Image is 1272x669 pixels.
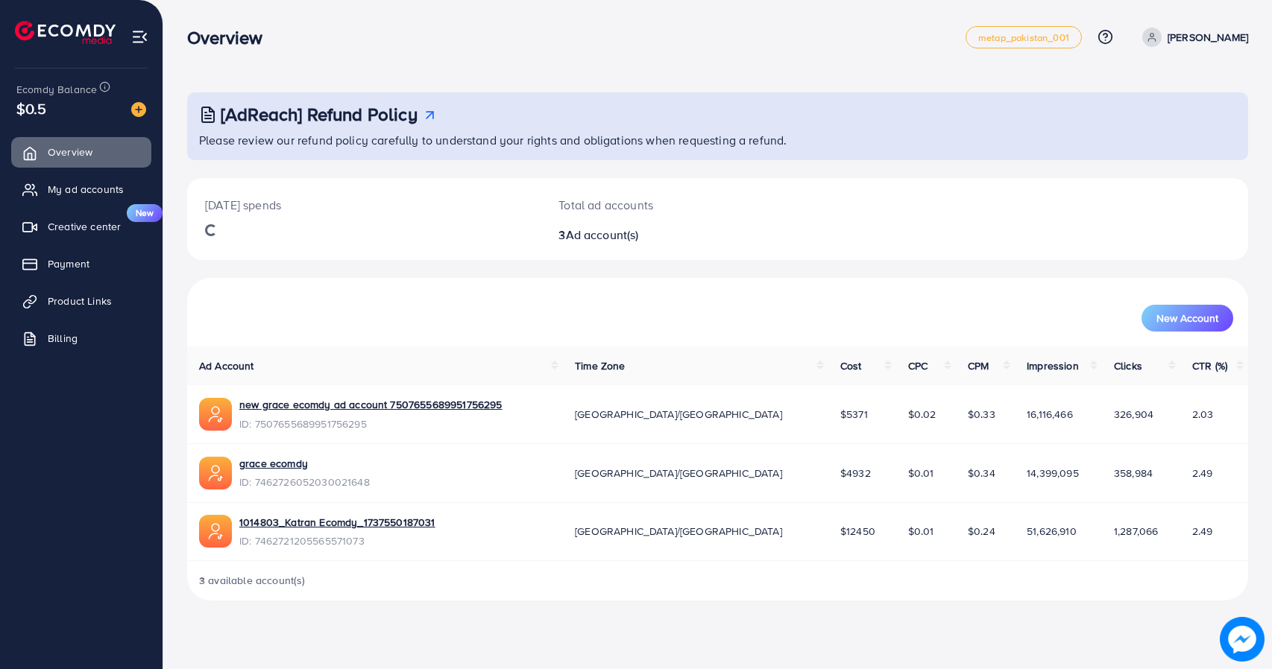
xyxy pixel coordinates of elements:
a: metap_pakistan_001 [966,26,1082,48]
a: Billing [11,323,151,353]
span: $12450 [840,524,875,539]
a: Product Links [11,286,151,316]
span: Product Links [48,294,112,308]
span: 2.03 [1192,407,1214,422]
h3: Overview [187,27,274,48]
span: 358,984 [1114,466,1153,481]
span: Cost [840,358,862,373]
span: $0.33 [968,407,995,422]
a: [PERSON_NAME] [1136,28,1248,47]
span: Time Zone [575,358,625,373]
span: metap_pakistan_001 [978,33,1069,42]
a: 1014803_Katran Ecomdy_1737550187031 [239,515,435,530]
span: $0.01 [908,466,934,481]
img: image [1220,617,1265,662]
span: My ad accounts [48,182,124,197]
span: New [127,204,163,222]
span: $5371 [840,407,868,422]
span: 3 available account(s) [199,573,306,588]
span: ID: 7507655689951756295 [239,416,503,431]
a: Overview [11,137,151,167]
span: CTR (%) [1192,358,1227,373]
span: 16,116,466 [1027,407,1073,422]
p: Please review our refund policy carefully to understand your rights and obligations when requesti... [199,131,1239,149]
a: My ad accounts [11,174,151,204]
button: New Account [1142,305,1233,332]
span: Ad Account [199,358,254,373]
span: ID: 7462726052030021648 [239,475,370,489]
span: [GEOGRAPHIC_DATA]/[GEOGRAPHIC_DATA] [575,524,782,539]
a: grace ecomdy [239,456,370,471]
span: $0.34 [968,466,995,481]
span: 2.49 [1192,466,1213,481]
img: ic-ads-acc.e4c84228.svg [199,457,232,489]
p: Total ad accounts [558,196,788,214]
span: Billing [48,331,78,346]
span: 14,399,095 [1027,466,1079,481]
img: image [131,102,146,117]
img: ic-ads-acc.e4c84228.svg [199,398,232,431]
p: [DATE] spends [205,196,523,214]
p: [PERSON_NAME] [1168,28,1248,46]
a: Creative centerNew [11,212,151,241]
span: New Account [1156,313,1218,323]
span: 1,287,066 [1114,524,1158,539]
h3: [AdReach] Refund Policy [221,104,418,125]
span: CPC [908,358,928,373]
span: [GEOGRAPHIC_DATA]/[GEOGRAPHIC_DATA] [575,466,782,481]
a: Payment [11,249,151,279]
span: Impression [1027,358,1079,373]
span: $0.02 [908,407,936,422]
img: logo [15,21,116,44]
span: $4932 [840,466,871,481]
span: $0.01 [908,524,934,539]
span: Ad account(s) [566,226,639,243]
span: 2.49 [1192,524,1213,539]
a: new grace ecomdy ad account 7507655689951756295 [239,397,503,412]
span: ID: 7462721205565571073 [239,533,435,548]
span: $0.5 [16,98,47,119]
span: 51,626,910 [1027,524,1077,539]
h2: 3 [558,228,788,242]
img: ic-ads-acc.e4c84228.svg [199,515,232,548]
span: CPM [968,358,989,373]
span: Overview [48,145,92,159]
span: Clicks [1114,358,1142,373]
span: Creative center [48,219,121,234]
span: $0.24 [968,524,995,539]
span: [GEOGRAPHIC_DATA]/[GEOGRAPHIC_DATA] [575,407,782,422]
span: 326,904 [1114,407,1153,422]
span: Ecomdy Balance [16,82,97,97]
img: menu [131,28,148,45]
span: Payment [48,256,89,271]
